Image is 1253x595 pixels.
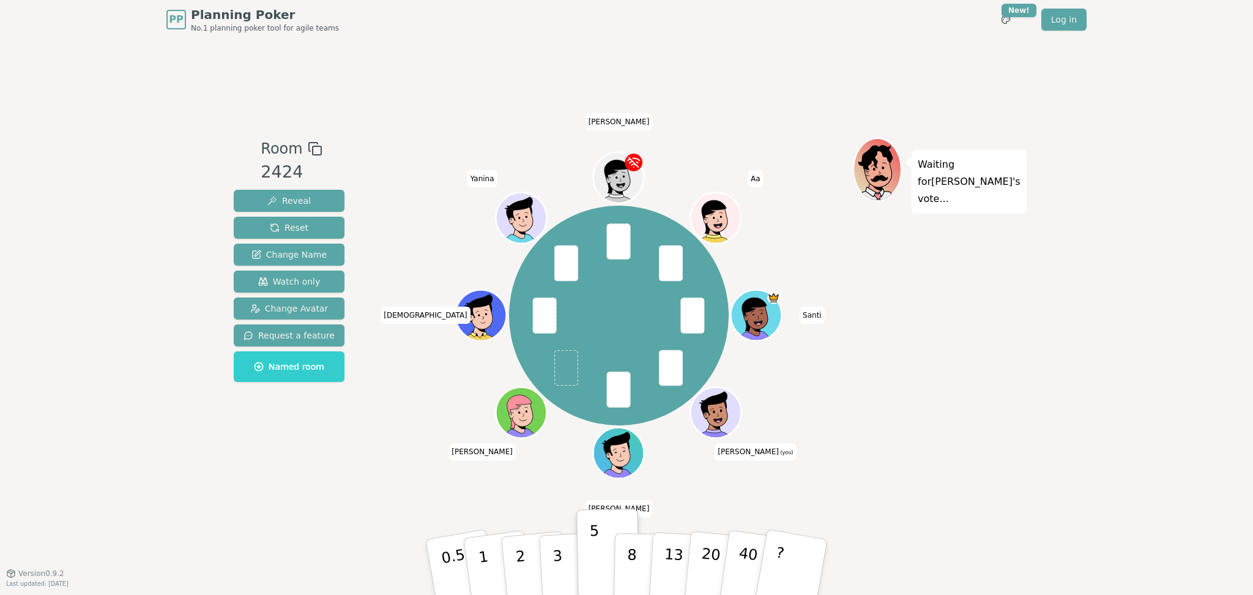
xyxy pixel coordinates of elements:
button: Watch only [234,271,344,293]
p: Waiting for [PERSON_NAME] 's vote... [918,156,1021,208]
button: Change Avatar [234,297,344,320]
span: Click to change your name [381,307,470,324]
div: New! [1002,4,1036,17]
button: Request a feature [234,324,344,346]
span: Request a feature [244,329,335,342]
span: Click to change your name [586,500,653,517]
a: PPPlanning PokerNo.1 planning poker tool for agile teams [166,6,339,33]
span: No.1 planning poker tool for agile teams [191,23,339,33]
div: 2424 [261,160,322,185]
span: Change Avatar [250,302,329,315]
span: Click to change your name [448,444,516,461]
span: Room [261,138,302,160]
span: Version 0.9.2 [18,569,64,578]
a: Log in [1041,9,1087,31]
span: Click to change your name [748,170,764,187]
span: Click to change your name [586,113,653,130]
span: Click to change your name [800,307,825,324]
button: Click to change your avatar [693,389,740,436]
span: Click to change your name [467,170,497,187]
button: Reset [234,217,344,239]
span: Reveal [267,195,311,207]
button: New! [995,9,1017,31]
span: Last updated: [DATE] [6,580,69,587]
span: (you) [779,451,794,456]
button: Reveal [234,190,344,212]
span: Santi is the host [768,291,781,304]
span: Reset [270,222,308,234]
span: Planning Poker [191,6,339,23]
span: Watch only [258,275,321,288]
button: Change Name [234,244,344,266]
button: Named room [234,351,344,382]
span: Named room [254,361,324,373]
span: Click to change your name [715,444,796,461]
span: PP [169,12,183,27]
p: 5 [590,522,600,588]
button: Version0.9.2 [6,569,64,578]
span: Change Name [251,249,327,261]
